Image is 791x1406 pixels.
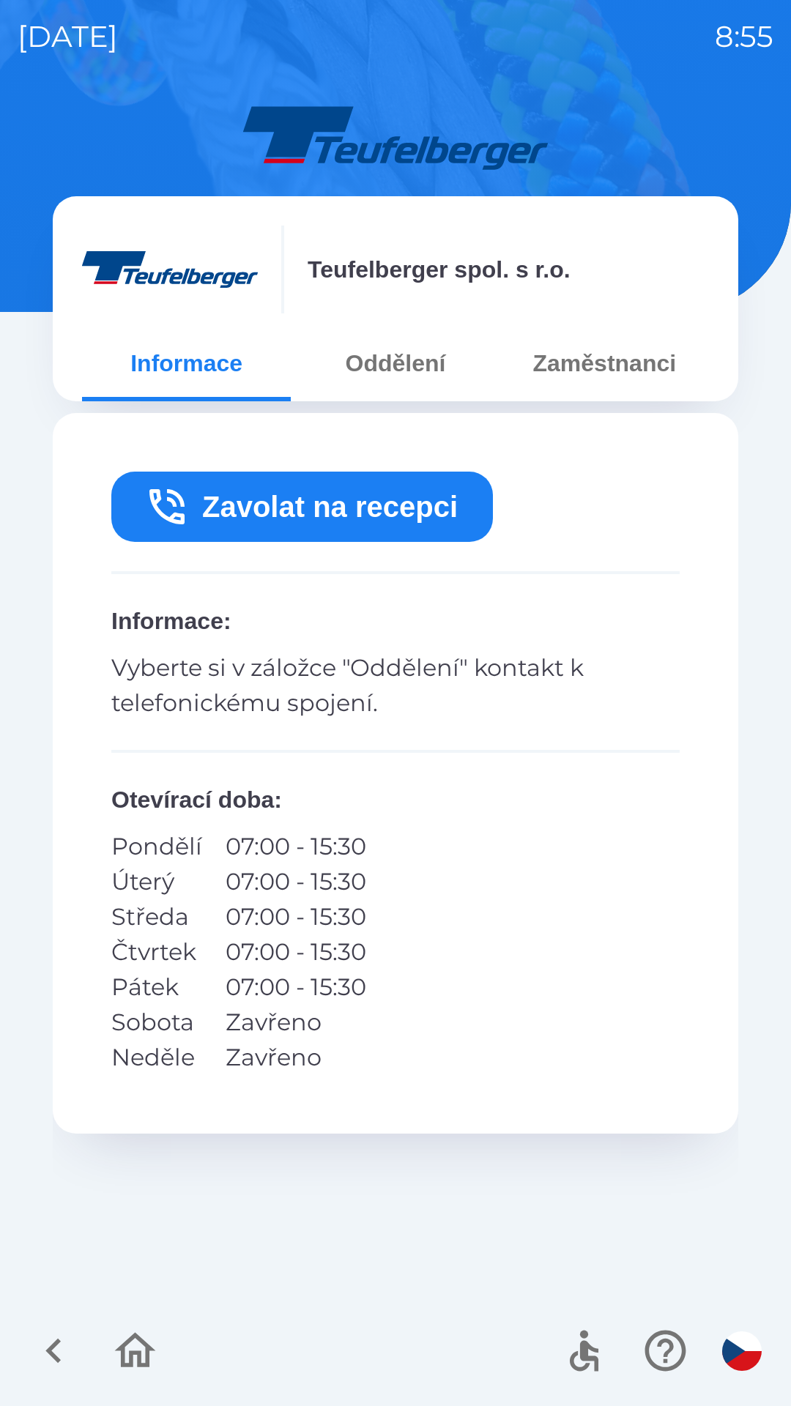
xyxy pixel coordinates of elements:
img: 687bd9e2-e5e1-4ffa-84b0-83b74f2f06bb.png [82,226,258,313]
p: Čtvrtek [111,934,202,970]
button: Informace [82,337,291,390]
p: Pátek [111,970,202,1005]
p: 07:00 - 15:30 [226,829,366,864]
p: Neděle [111,1040,202,1075]
p: Zavřeno [226,1005,366,1040]
p: Vyberte si v záložce "Oddělení" kontakt k telefonickému spojení. [111,650,680,721]
p: Zavřeno [226,1040,366,1075]
p: 07:00 - 15:30 [226,970,366,1005]
button: Oddělení [291,337,500,390]
p: 07:00 - 15:30 [226,934,366,970]
p: 8:55 [715,15,773,59]
p: [DATE] [18,15,118,59]
p: Středa [111,899,202,934]
p: Úterý [111,864,202,899]
p: Otevírací doba : [111,782,680,817]
p: Teufelberger spol. s r.o. [308,252,571,287]
img: Logo [53,103,738,173]
p: 07:00 - 15:30 [226,864,366,899]
p: Pondělí [111,829,202,864]
p: 07:00 - 15:30 [226,899,366,934]
img: cs flag [722,1331,762,1371]
p: Sobota [111,1005,202,1040]
p: Informace : [111,603,680,639]
button: Zaměstnanci [500,337,709,390]
button: Zavolat na recepci [111,472,493,542]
